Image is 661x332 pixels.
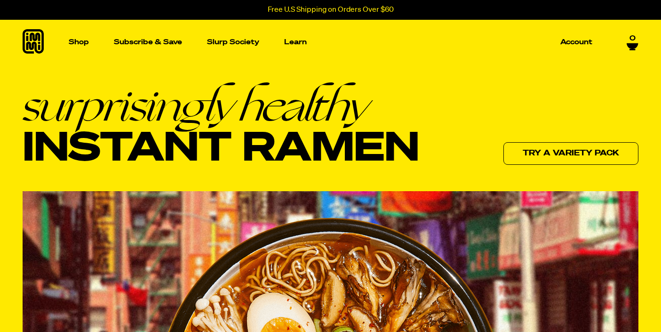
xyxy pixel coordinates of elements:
span: 0 [629,34,636,42]
a: Subscribe & Save [110,35,186,49]
p: Shop [69,39,89,46]
p: Learn [284,39,307,46]
p: Free U.S Shipping on Orders Over $60 [268,6,394,14]
p: Subscribe & Save [114,39,182,46]
em: surprisingly healthy [23,83,419,128]
p: Slurp Society [207,39,259,46]
a: Slurp Society [203,35,263,49]
p: Account [560,39,592,46]
a: Account [557,35,596,49]
nav: Main navigation [65,20,596,65]
a: Shop [65,20,93,65]
a: Try a variety pack [503,142,638,165]
a: 0 [627,34,638,50]
a: Learn [280,20,311,65]
h1: Instant Ramen [23,83,419,171]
